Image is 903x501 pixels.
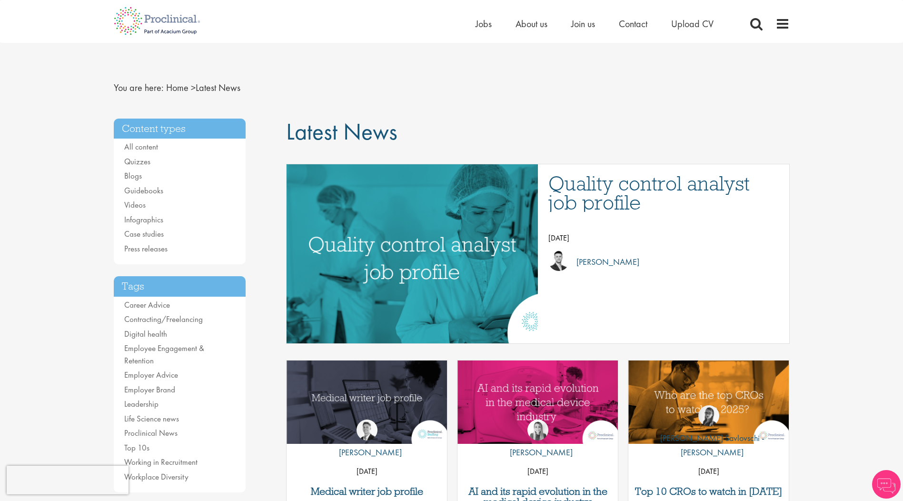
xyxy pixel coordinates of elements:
img: Top 10 CROs 2025 | Proclinical [628,361,789,444]
img: Hannah Burke [527,420,548,441]
img: Medical writer job profile [287,361,447,444]
a: Career Advice [124,300,170,310]
img: quality control analyst job profile [240,164,585,343]
p: [DATE] [548,231,780,245]
a: Case studies [124,229,164,239]
a: About us [516,18,547,30]
p: [PERSON_NAME] [569,255,639,269]
p: [PERSON_NAME] Savlovschi - [PERSON_NAME] [628,431,789,460]
a: All content [124,141,158,152]
a: Guidebooks [124,185,163,196]
a: Leadership [124,399,159,409]
a: Joshua Godden [PERSON_NAME] [548,250,780,274]
a: Contracting/Freelancing [124,314,203,324]
a: George Watson [PERSON_NAME] [332,420,402,464]
a: Working in Recruitment [124,457,198,467]
a: Jobs [476,18,492,30]
p: [DATE] [457,464,618,479]
a: Digital health [124,329,167,339]
a: Blogs [124,170,142,181]
a: Medical writer job profile [291,486,442,497]
span: You are here: [114,81,164,94]
a: Employer Brand [124,384,175,395]
h3: Content types [114,119,246,139]
a: Top 10s [124,442,149,453]
a: Link to a post [457,361,618,445]
a: Top 10 CROs to watch in [DATE] [633,486,784,497]
a: Quality control analyst job profile [548,174,780,212]
a: Employee Engagement & Retention [124,343,204,366]
a: Employer Advice [124,370,178,380]
a: Link to a post [287,164,538,343]
a: Life Science news [124,413,179,424]
span: Latest News [166,81,240,94]
span: Latest News [286,116,397,147]
a: breadcrumb link to Home [166,81,189,94]
a: Contact [619,18,647,30]
a: Link to a post [287,361,447,445]
a: Infographics [124,214,163,225]
img: George Watson [357,420,377,441]
a: Link to a post [628,361,789,445]
img: Theodora Savlovschi - Wicks [698,405,719,426]
a: Workplace Diversity [124,471,189,482]
p: [DATE] [628,464,789,479]
a: Theodora Savlovschi - Wicks [PERSON_NAME] Savlovschi - [PERSON_NAME] [628,405,789,464]
iframe: reCAPTCHA [7,466,129,494]
a: Join us [571,18,595,30]
p: [PERSON_NAME] [332,445,402,460]
a: Press releases [124,243,168,254]
p: [DATE] [287,464,447,479]
a: Quizzes [124,156,150,167]
span: > [191,81,196,94]
a: Proclinical News [124,428,178,438]
img: AI and Its Impact on the Medical Device Industry | Proclinical [457,361,618,444]
a: Hannah Burke [PERSON_NAME] [503,420,573,464]
h3: Tags [114,276,246,297]
a: Videos [124,200,146,210]
img: Joshua Godden [548,250,569,271]
img: Chatbot [872,470,901,499]
p: [PERSON_NAME] [503,445,573,460]
a: Upload CV [671,18,714,30]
